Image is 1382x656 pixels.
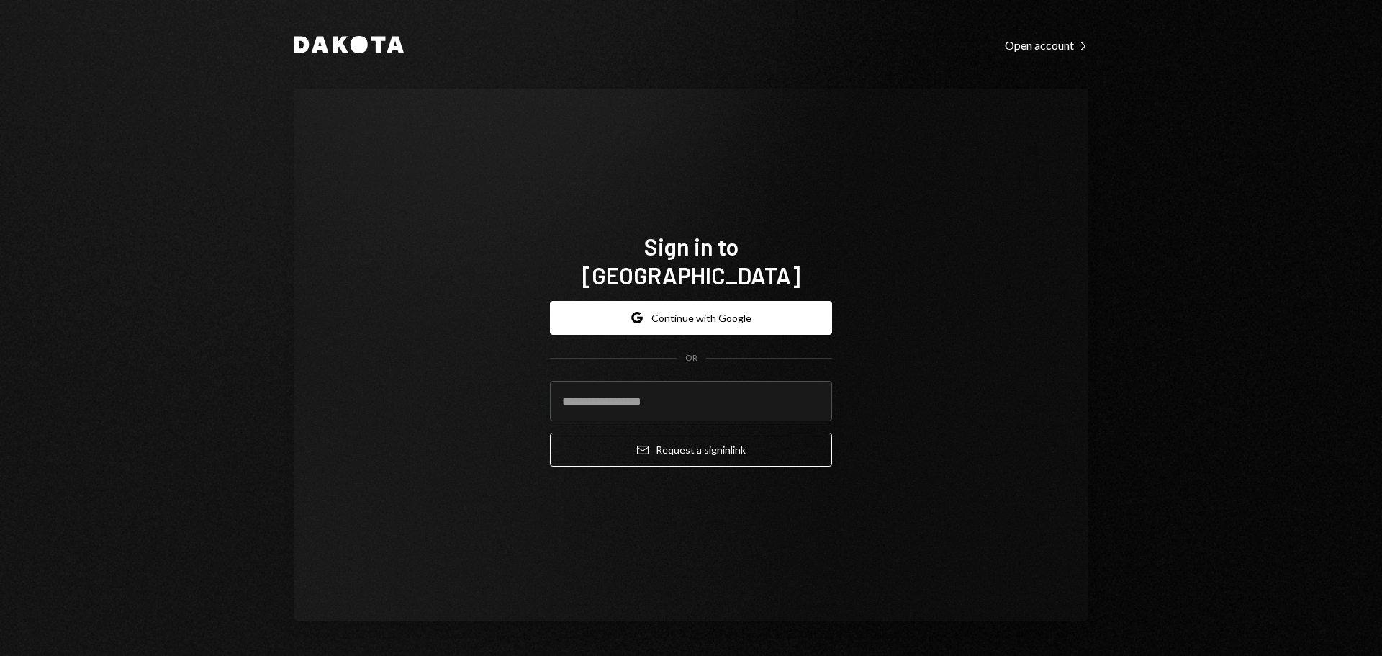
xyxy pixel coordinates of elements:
div: OR [685,352,697,364]
button: Continue with Google [550,301,832,335]
h1: Sign in to [GEOGRAPHIC_DATA] [550,232,832,289]
div: Open account [1005,38,1088,53]
a: Open account [1005,37,1088,53]
button: Request a signinlink [550,433,832,467]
